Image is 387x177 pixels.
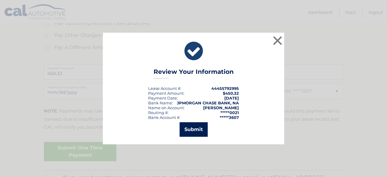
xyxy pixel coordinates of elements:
h3: Review Your Information [154,68,234,79]
strong: [PERSON_NAME] [203,105,239,110]
div: : [148,96,178,100]
div: Bank Name: [148,100,173,105]
span: Payment Date [148,96,177,100]
strong: 44455792995 [211,86,239,91]
div: Lease Account #: [148,86,181,91]
div: Name on Account: [148,105,185,110]
div: Payment Amount: [148,91,184,96]
div: Bank Account #: [148,115,180,120]
div: Routing #: [148,110,169,115]
button: × [272,34,284,47]
strong: JPMORGAN CHASE BANK, NA [177,100,239,105]
span: $450.32 [223,91,239,96]
button: Submit [180,122,208,137]
span: [DATE] [224,96,239,100]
